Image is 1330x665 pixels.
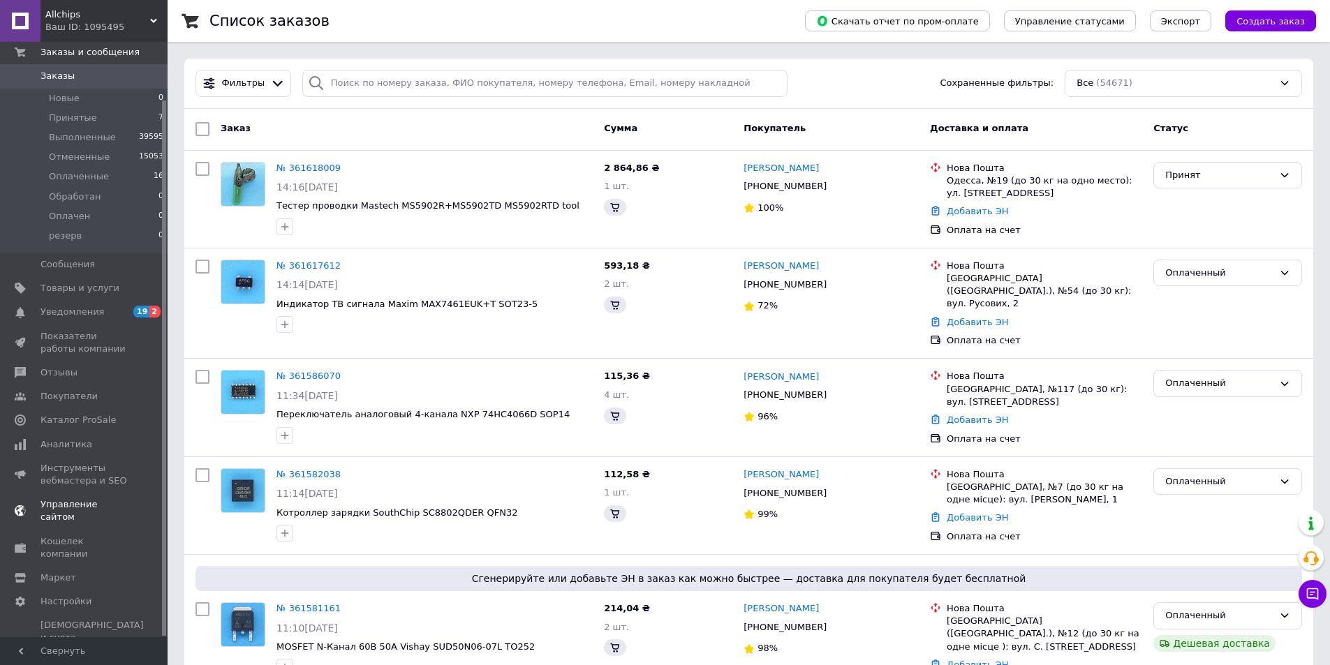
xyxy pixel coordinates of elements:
[40,46,140,59] span: Заказы и сообщения
[276,409,570,419] a: Переключатель аналоговый 4-канала NXP 74HC4066D SOP14
[221,371,265,414] img: Фото товару
[604,389,629,400] span: 4 шт.
[49,112,97,124] span: Принятые
[40,306,104,318] span: Уведомления
[276,163,341,173] a: № 361618009
[604,278,629,289] span: 2 шт.
[1236,16,1305,27] span: Создать заказ
[744,602,819,615] a: [PERSON_NAME]
[604,123,637,133] span: Сумма
[758,300,778,311] span: 72%
[149,306,161,317] span: 2
[1165,475,1273,489] div: Оплаченный
[276,279,338,290] span: 14:14[DATE]
[744,181,827,191] span: [PHONE_NUMBER]
[1165,376,1273,391] div: Оплаченный
[1096,77,1132,88] span: (54671)
[158,190,163,203] span: 0
[40,498,129,523] span: Управление сайтом
[947,481,1142,506] div: [GEOGRAPHIC_DATA], №7 (до 30 кг на одне місце): вул. [PERSON_NAME], 1
[221,603,265,646] img: Фото товару
[40,595,91,608] span: Настройки
[158,210,163,223] span: 0
[40,70,75,82] span: Заказы
[947,272,1142,311] div: [GEOGRAPHIC_DATA] ([GEOGRAPHIC_DATA].), №54 (до 30 кг): вул. Русових, 2
[40,438,92,451] span: Аналитика
[45,8,150,21] span: Allchips
[40,462,129,487] span: Инструменты вебмастера и SEO
[947,162,1142,174] div: Нова Пошта
[40,414,116,426] span: Каталог ProSale
[947,433,1142,445] div: Оплата на счет
[947,174,1142,200] div: Одесса, №19 (до 30 кг на одно место): ул. [STREET_ADDRESS]
[158,112,163,124] span: 7
[40,282,119,294] span: Товары и услуги
[947,615,1142,653] div: [GEOGRAPHIC_DATA] ([GEOGRAPHIC_DATA].), №12 (до 30 кг на одне місце ): вул. С. [STREET_ADDRESS]
[45,21,168,33] div: Ваш ID: 1095495
[947,317,1008,327] a: Добавить ЭН
[221,162,265,207] a: Фото товару
[49,210,90,223] span: Оплачен
[158,92,163,105] span: 0
[40,330,129,355] span: Показатели работы компании
[604,163,659,173] span: 2 864,86 ₴
[604,469,650,479] span: 112,58 ₴
[947,224,1142,237] div: Оплата на счет
[133,306,149,317] span: 19
[744,123,806,133] span: Покупатель
[276,622,338,634] span: 11:10[DATE]
[1165,168,1273,183] div: Принят
[744,162,819,175] a: [PERSON_NAME]
[1165,608,1273,623] div: Оплаченный
[744,260,819,273] a: [PERSON_NAME]
[1153,123,1188,133] span: Статус
[1299,580,1327,608] button: Чат с покупателем
[276,390,338,401] span: 11:34[DATE]
[221,370,265,414] a: Фото товару
[276,200,579,211] a: Тестер проводки Mastech MS5902R+MS5902TD MS5902RTD tool
[604,622,629,632] span: 2 шт.
[276,641,535,652] a: MOSFET N-Канал 60В 50А Vishay SUD50N06-07L TO252
[221,468,265,513] a: Фото товару
[276,181,338,193] span: 14:16[DATE]
[221,163,265,206] img: Фото товару
[49,230,82,242] span: резерв
[930,123,1028,133] span: Доставка и оплата
[947,334,1142,347] div: Оплата на счет
[947,370,1142,382] div: Нова Пошта
[221,469,265,512] img: Фото товару
[40,535,129,560] span: Кошелек компании
[221,123,251,133] span: Заказ
[1211,15,1316,26] a: Создать заказ
[40,366,77,379] span: Отзывы
[947,530,1142,543] div: Оплата на счет
[947,468,1142,481] div: Нова Пошта
[1153,635,1276,652] div: Дешевая доставка
[744,279,827,290] span: [PHONE_NUMBER]
[604,487,629,498] span: 1 шт.
[276,371,341,381] a: № 361586070
[49,190,101,203] span: Обработан
[1225,10,1316,31] button: Создать заказ
[1165,266,1273,281] div: Оплаченный
[276,507,517,518] a: Котроллер зарядки SouthChip SC8802QDER QFN32
[758,202,783,213] span: 100%
[947,414,1008,425] a: Добавить ЭН
[276,603,341,613] a: № 361581161
[49,151,110,163] span: Отмененные
[758,643,778,653] span: 98%
[139,131,163,144] span: 39595
[1015,16,1125,27] span: Управление статусами
[744,468,819,481] a: [PERSON_NAME]
[604,260,650,271] span: 593,18 ₴
[40,390,98,403] span: Покупатели
[221,260,265,304] img: Фото товару
[940,77,1054,90] span: Сохраненные фильтры:
[209,13,330,29] h1: Список заказов
[221,602,265,647] a: Фото товару
[40,258,95,271] span: Сообщения
[139,151,163,163] span: 15053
